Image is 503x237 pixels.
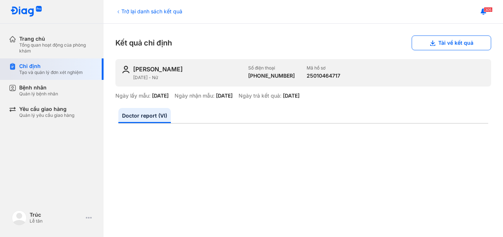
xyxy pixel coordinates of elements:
div: Trở lại danh sách kết quả [115,7,182,15]
a: Doctor report (VI) [118,108,171,123]
div: [DATE] [283,92,300,99]
div: Quản lý yêu cầu giao hàng [19,112,74,118]
div: Yêu cầu giao hàng [19,106,74,112]
div: Chỉ định [19,63,83,70]
button: Tải về kết quả [412,35,491,50]
div: Lễ tân [30,218,83,224]
div: Số điện thoại [248,65,295,71]
div: Kết quả chỉ định [115,35,491,50]
img: logo [10,6,42,17]
img: user-icon [121,65,130,74]
div: [PERSON_NAME] [133,65,183,73]
div: [DATE] [152,92,169,99]
div: Trúc [30,211,83,218]
div: Tổng quan hoạt động của phòng khám [19,42,95,54]
div: [DATE] - Nữ [133,75,242,81]
div: Trang chủ [19,35,95,42]
span: 305 [484,7,493,12]
div: Quản lý bệnh nhân [19,91,58,97]
div: Tạo và quản lý đơn xét nghiệm [19,70,83,75]
div: Ngày nhận mẫu: [175,92,215,99]
div: 25010464717 [307,72,340,79]
div: [DATE] [216,92,233,99]
img: logo [12,210,27,225]
div: Bệnh nhân [19,84,58,91]
div: Ngày trả kết quả: [239,92,281,99]
div: [PHONE_NUMBER] [248,72,295,79]
div: Ngày lấy mẫu: [115,92,151,99]
div: Mã hồ sơ [307,65,340,71]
